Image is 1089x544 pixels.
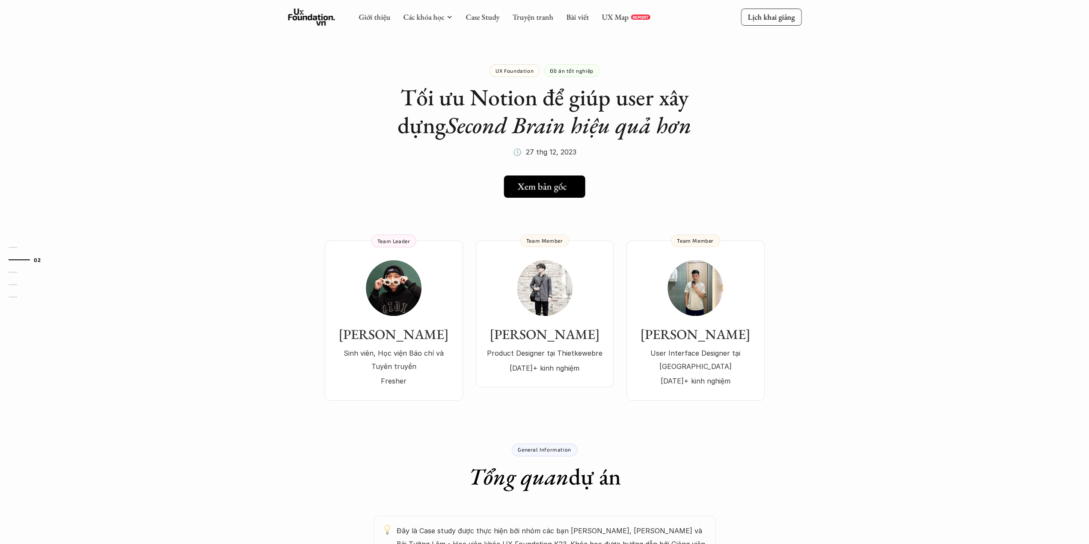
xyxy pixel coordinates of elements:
h5: Xem bản gốc [518,181,567,192]
a: Các khóa học [403,12,444,22]
a: [PERSON_NAME]Product Designer tại Thietkewebre[DATE]+ kinh nghiệmTeam Member [476,241,614,387]
p: Sinh viên, Học viện Báo chí và Tuyên truyền [333,347,454,373]
p: Product Designer tại Thietkewebre [484,347,605,360]
a: [PERSON_NAME]Sinh viên, Học viện Báo chí và Tuyên truyềnFresherTeam Leader [325,241,463,401]
p: Team Member [526,238,563,244]
a: REPORT [631,15,650,20]
a: 02 [9,255,49,265]
p: Team Member [677,238,714,244]
a: UX Map [602,12,629,22]
em: Tổng quan [469,461,569,491]
h3: [PERSON_NAME] [635,326,756,342]
h1: dự án [469,463,621,490]
p: UX Foundation [496,68,534,74]
strong: 02 [34,256,41,262]
p: [DATE]+ kinh nghiệm [635,375,756,387]
p: [DATE]+ kinh nghiệm [484,362,605,375]
h3: [PERSON_NAME] [484,326,605,342]
h3: [PERSON_NAME] [333,326,454,342]
h1: Tối ưu Notion để giúp user xây dựng [374,83,716,139]
p: REPORT [632,15,648,20]
p: Đồ án tốt nghiệp [550,68,593,74]
p: User Interface Designer tại [GEOGRAPHIC_DATA] [635,347,756,373]
a: Truyện tranh [512,12,553,22]
a: Xem bản gốc [504,175,585,198]
a: Lịch khai giảng [741,9,801,25]
a: Giới thiệu [359,12,390,22]
a: Case Study [466,12,499,22]
p: Lịch khai giảng [748,12,795,22]
a: Bài viết [566,12,589,22]
p: General Information [518,446,571,452]
a: [PERSON_NAME]User Interface Designer tại [GEOGRAPHIC_DATA][DATE]+ kinh nghiệmTeam Member [626,241,765,401]
em: Second Brain hiệu quả hơn [446,110,691,140]
p: Fresher [333,375,454,387]
p: 🕔 27 thg 12, 2023 [513,146,576,158]
p: Team Leader [377,238,410,244]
